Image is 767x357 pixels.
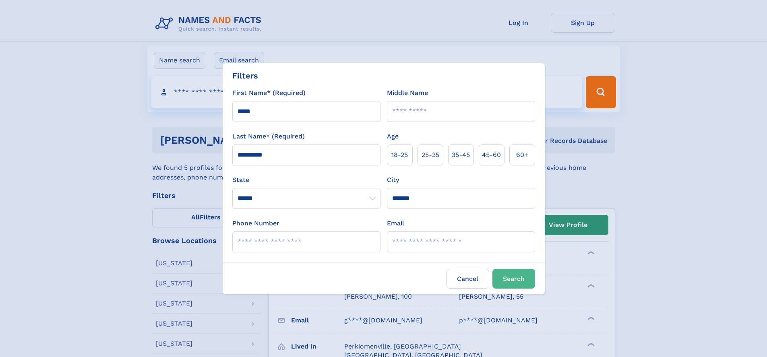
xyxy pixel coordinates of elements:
label: Email [387,219,404,228]
label: Last Name* (Required) [232,132,305,141]
span: 18‑25 [391,150,408,160]
label: City [387,175,399,185]
span: 60+ [516,150,528,160]
label: Phone Number [232,219,279,228]
div: Filters [232,70,258,82]
span: 25‑35 [422,150,439,160]
button: Search [492,269,535,289]
label: First Name* (Required) [232,88,306,98]
label: Middle Name [387,88,428,98]
label: State [232,175,380,185]
label: Cancel [447,269,489,289]
span: 35‑45 [452,150,470,160]
span: 45‑60 [482,150,501,160]
label: Age [387,132,399,141]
